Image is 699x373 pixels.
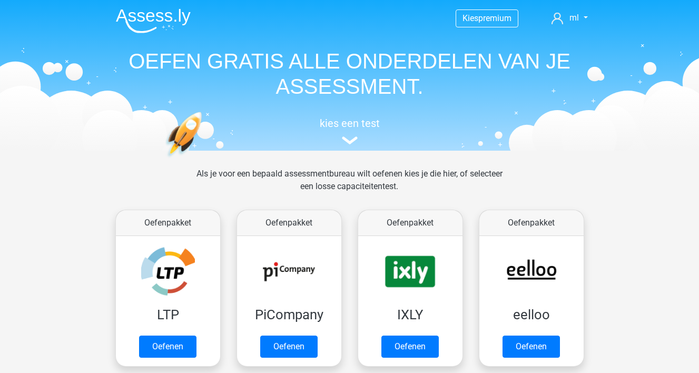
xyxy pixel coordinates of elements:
img: Assessly [116,8,191,33]
a: Oefenen [139,336,196,358]
img: oefenen [165,112,243,207]
span: premium [478,13,511,23]
a: Oefenen [260,336,318,358]
a: Oefenen [503,336,560,358]
img: assessment [342,136,358,144]
a: Oefenen [381,336,439,358]
a: ml [547,12,592,24]
a: kies een test [107,117,592,145]
span: ml [569,13,579,23]
h1: OEFEN GRATIS ALLE ONDERDELEN VAN JE ASSESSMENT. [107,48,592,99]
div: Als je voor een bepaald assessmentbureau wilt oefenen kies je die hier, of selecteer een losse ca... [188,168,511,205]
h5: kies een test [107,117,592,130]
span: Kies [462,13,478,23]
a: Kiespremium [456,11,518,25]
